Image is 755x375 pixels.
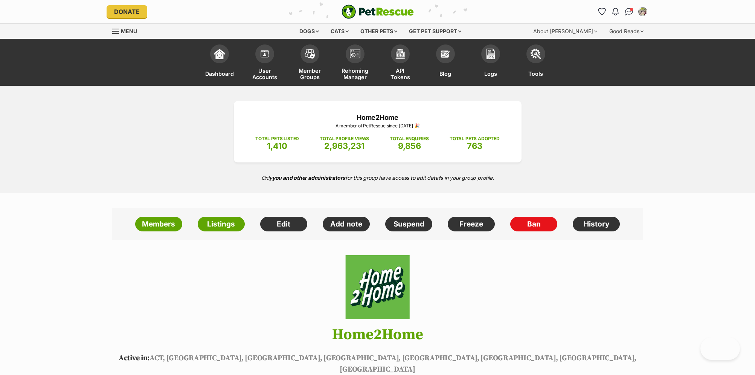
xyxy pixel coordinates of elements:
[450,135,500,142] p: TOTAL PETS ADOPTED
[305,49,315,59] img: team-members-icon-5396bd8760b3fe7c0b43da4ab00e1e3bb1a5d9ba89233759b79545d2d3fc5d0d.svg
[135,217,182,232] a: Members
[440,49,451,59] img: blogs-icon-e71fceff818bbaa76155c998696f2ea9b8fc06abc828b24f45ee82a475c2fd99.svg
[119,354,149,363] span: Active in:
[297,67,323,80] span: Member Groups
[485,49,496,59] img: logs-icon-5bf4c29380941ae54b88474b1138927238aebebbc450bc62c8517511492d5a22.svg
[395,49,406,59] img: api-icon-849e3a9e6f871e3acf1f60245d25b4cd0aad652aa5f5372336901a6a67317bd8.svg
[342,67,368,80] span: Rehoming Manager
[325,24,354,39] div: Cats
[242,41,287,86] a: User Accounts
[625,8,633,15] img: chat-41dd97257d64d25036548639549fe6c8038ab92f7586957e7f3b1b290dea8141.svg
[596,6,608,18] a: Favourites
[287,41,333,86] a: Member Groups
[323,217,370,232] a: Add note
[528,67,543,80] span: Tools
[531,49,541,59] img: tools-icon-677f8b7d46040df57c17cb185196fc8e01b2b03676c49af7ba82c462532e62ee.svg
[197,41,242,86] a: Dashboard
[637,6,649,18] button: My account
[245,112,510,122] p: Home2Home
[259,49,270,59] img: members-icon-d6bcda0bfb97e5ba05b48644448dc2971f67d37433e5abca221da40c41542bd5.svg
[355,24,403,39] div: Other pets
[320,135,369,142] p: TOTAL PROFILE VIEWS
[448,217,495,232] a: Freeze
[107,5,147,18] a: Donate
[334,255,420,319] img: Home2Home
[324,141,365,151] span: 2,963,231
[255,135,299,142] p: TOTAL PETS LISTED
[101,326,654,343] h1: Home2Home
[528,24,602,39] div: About [PERSON_NAME]
[245,122,510,129] p: A member of PetRescue since [DATE] 🎉
[333,41,378,86] a: Rehoming Manager
[205,67,234,80] span: Dashboard
[700,337,740,360] iframe: Help Scout Beacon - Open
[252,67,278,80] span: User Accounts
[510,217,557,232] a: Ban
[423,41,468,86] a: Blog
[467,141,482,151] span: 763
[342,5,414,19] a: PetRescue
[272,174,346,181] strong: you and other administrators
[267,141,287,151] span: 1,410
[513,41,558,86] a: Tools
[612,8,618,15] img: notifications-46538b983faf8c2785f20acdc204bb7945ddae34d4c08c2a6579f10ce5e182be.svg
[610,6,622,18] button: Notifications
[342,5,414,19] img: logo-e224e6f780fb5917bec1dbf3a21bbac754714ae5b6737aabdf751b685950b380.svg
[596,6,649,18] ul: Account quick links
[350,49,360,58] img: group-profile-icon-3fa3cf56718a62981997c0bc7e787c4b2cf8bcc04b72c1350f741eb67cf2f40e.svg
[604,24,649,39] div: Good Reads
[121,28,137,34] span: Menu
[112,24,142,37] a: Menu
[439,67,451,80] span: Blog
[378,41,423,86] a: API Tokens
[390,135,429,142] p: TOTAL ENQUIRIES
[573,217,620,232] a: History
[214,49,225,59] img: dashboard-icon-eb2f2d2d3e046f16d808141f083e7271f6b2e854fb5c12c21221c1fb7104beca.svg
[387,67,413,80] span: API Tokens
[260,217,307,232] a: Edit
[385,217,432,232] a: Suspend
[294,24,324,39] div: Dogs
[198,217,245,232] a: Listings
[468,41,513,86] a: Logs
[623,6,635,18] a: Conversations
[404,24,467,39] div: Get pet support
[639,8,647,15] img: Bryony Copeland profile pic
[398,141,421,151] span: 9,856
[484,67,497,80] span: Logs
